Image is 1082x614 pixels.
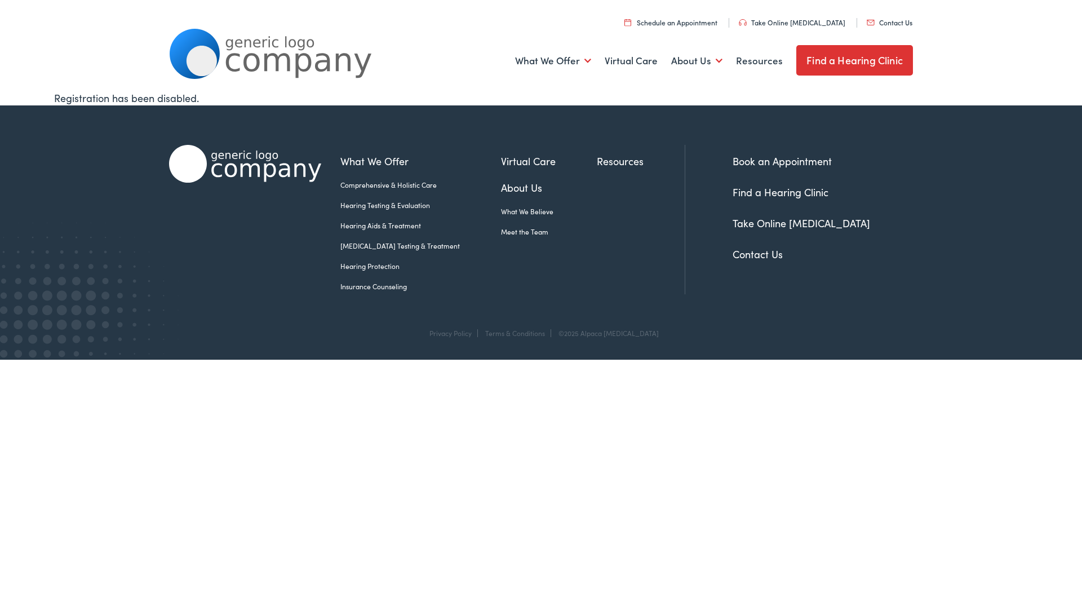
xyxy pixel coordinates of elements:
[501,227,597,237] a: Meet the Team
[340,180,501,190] a: Comprehensive & Holistic Care
[867,17,912,27] a: Contact Us
[605,40,658,82] a: Virtual Care
[739,17,845,27] a: Take Online [MEDICAL_DATA]
[340,241,501,251] a: [MEDICAL_DATA] Testing & Treatment
[597,153,685,169] a: Resources
[867,20,875,25] img: utility icon
[624,19,631,26] img: utility icon
[736,40,783,82] a: Resources
[340,281,501,291] a: Insurance Counseling
[340,261,501,271] a: Hearing Protection
[553,329,659,337] div: ©2025 Alpaca [MEDICAL_DATA]
[340,220,501,231] a: Hearing Aids & Treatment
[671,40,722,82] a: About Us
[501,206,597,217] a: What We Believe
[515,40,591,82] a: What We Offer
[485,328,545,338] a: Terms & Conditions
[340,153,501,169] a: What We Offer
[796,45,913,76] a: Find a Hearing Clinic
[733,247,783,261] a: Contact Us
[501,153,597,169] a: Virtual Care
[624,17,717,27] a: Schedule an Appointment
[340,200,501,210] a: Hearing Testing & Evaluation
[501,180,597,195] a: About Us
[733,216,870,230] a: Take Online [MEDICAL_DATA]
[429,328,472,338] a: Privacy Policy
[739,19,747,26] img: utility icon
[54,90,1028,105] div: Registration has been disabled.
[733,185,828,199] a: Find a Hearing Clinic
[733,154,832,168] a: Book an Appointment
[169,145,321,183] img: Alpaca Audiology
